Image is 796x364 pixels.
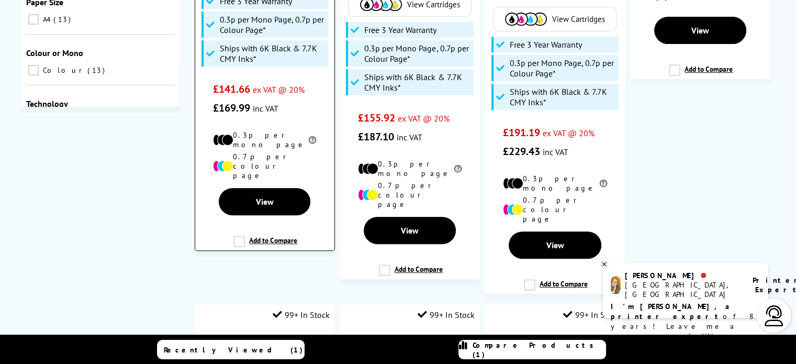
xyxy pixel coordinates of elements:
span: Ships with 6K Black & 7.7K CMY Inks* [364,72,470,93]
a: View [654,17,746,44]
label: Add to Compare [233,236,297,256]
span: 0.3p per Mono Page, 0.7p per Colour Page* [364,43,470,64]
a: Compare Products (1) [458,340,606,359]
div: 99+ In Stock [273,310,330,320]
img: user-headset-light.svg [764,305,784,326]
span: inc VAT [397,132,422,142]
label: Add to Compare [669,64,733,84]
li: 0.3p per mono page [503,174,607,193]
li: 0.3p per mono page [213,130,316,149]
span: Free 3 Year Warranty [510,39,582,50]
a: View [364,217,456,244]
span: A4 [40,15,52,24]
span: 0.3p per Mono Page, 0.7p per Colour Page* [220,14,325,35]
b: I'm [PERSON_NAME], a printer expert [611,302,733,321]
p: of 8 years! Leave me a message and I'll respond ASAP [611,302,760,351]
span: 13 [87,65,107,75]
label: Add to Compare [524,279,588,299]
span: £229.43 [503,145,540,158]
span: inc VAT [253,103,278,114]
span: Compare Products (1) [473,340,606,359]
span: ex VAT @ 20% [543,128,595,138]
a: View Cartridges [499,13,611,26]
a: View [219,188,310,215]
span: inc VAT [543,147,568,157]
label: Add to Compare [379,264,443,284]
span: View [546,240,564,250]
span: View [256,196,274,207]
li: 0.7p per colour page [503,195,607,224]
div: [PERSON_NAME] [625,271,739,280]
img: Cartridges [505,13,547,26]
span: Ships with 6K Black & 7.7K CMY Inks* [220,43,325,64]
span: Technology [26,98,68,109]
span: View [401,225,419,236]
a: Recently Viewed (1) [157,340,305,359]
span: £169.99 [213,101,250,115]
span: View [691,25,709,36]
li: 0.7p per colour page [213,152,316,180]
span: Colour [40,65,86,75]
div: 99+ In Stock [418,310,475,320]
img: amy-livechat.png [611,276,621,294]
input: Colour 13 [28,65,39,75]
span: £187.10 [358,130,394,144]
div: 99+ In Stock [563,310,620,320]
span: £141.66 [213,82,250,96]
div: [GEOGRAPHIC_DATA], [GEOGRAPHIC_DATA] [625,280,739,299]
span: £191.19 [503,126,540,139]
span: View Cartridges [552,14,605,24]
span: Ships with 6K Black & 7.7K CMY Inks* [510,86,616,107]
span: 0.3p per Mono Page, 0.7p per Colour Page* [510,58,616,79]
span: ex VAT @ 20% [398,113,450,124]
span: ex VAT @ 20% [253,84,305,95]
input: A4 13 [28,14,39,25]
span: Recently Viewed (1) [164,345,303,355]
li: 0.7p per colour page [358,181,462,209]
li: 0.3p per mono page [358,159,462,178]
a: View [509,231,601,259]
span: £155.92 [358,111,395,125]
span: Colour or Mono [26,48,83,58]
span: Free 3 Year Warranty [364,25,436,35]
span: 13 [53,15,73,24]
